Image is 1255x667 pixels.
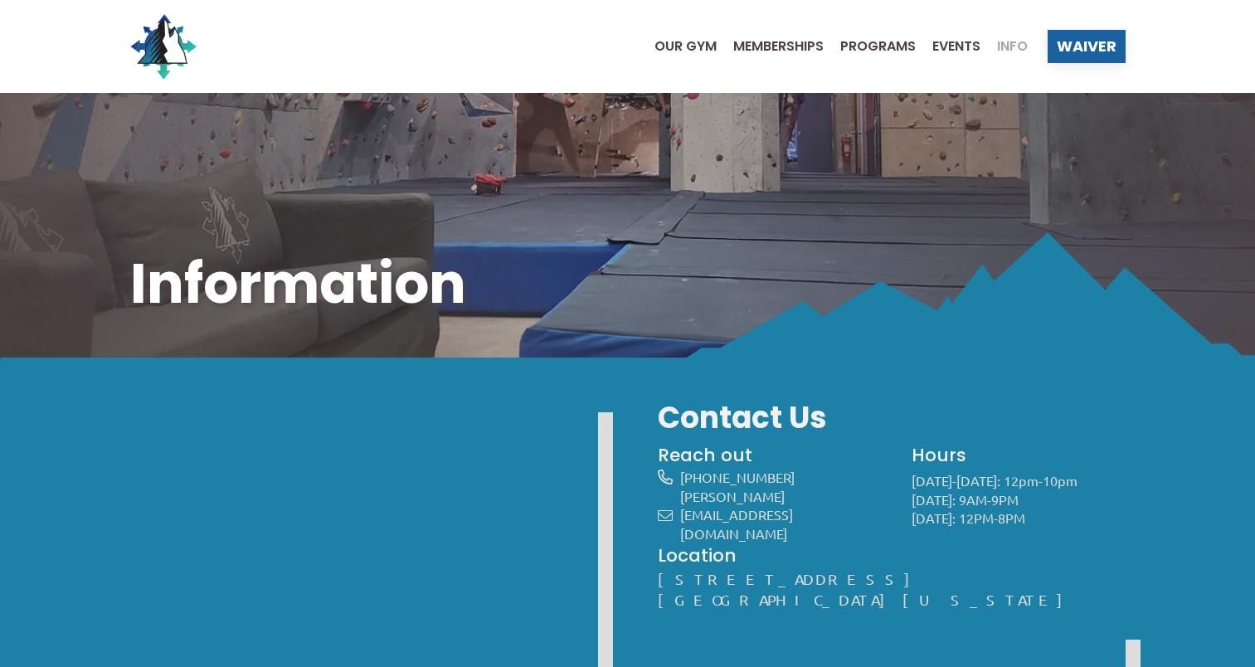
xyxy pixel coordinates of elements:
[680,469,795,485] a: [PHONE_NUMBER]
[658,570,1080,608] a: [STREET_ADDRESS][GEOGRAPHIC_DATA][US_STATE]
[840,40,916,53] span: Programs
[1048,30,1126,63] a: Waiver
[733,40,824,53] span: Memberships
[824,40,916,53] a: Programs
[932,40,980,53] span: Events
[638,40,717,53] a: Our Gym
[916,40,980,53] a: Events
[717,40,824,53] a: Memberships
[654,40,717,53] span: Our Gym
[912,471,1126,528] p: [DATE]-[DATE]: 12pm-10pm [DATE]: 9AM-9PM [DATE]: 12PM-8PM
[680,488,793,542] a: [PERSON_NAME][EMAIL_ADDRESS][DOMAIN_NAME]
[658,443,884,468] h4: Reach out
[980,40,1028,53] a: Info
[1057,39,1116,54] span: Waiver
[912,443,1126,468] h4: Hours
[658,543,1126,568] h4: Location
[997,40,1028,53] span: Info
[658,397,1126,439] h3: Contact Us
[130,13,197,80] img: North Wall Logo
